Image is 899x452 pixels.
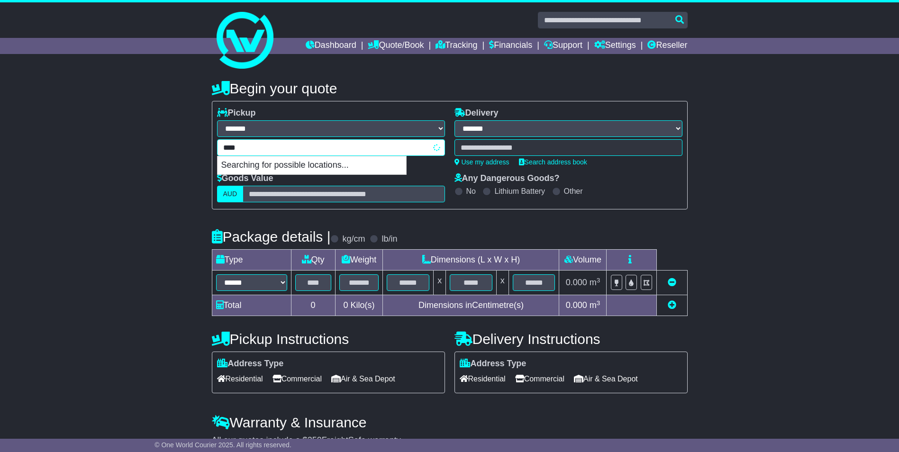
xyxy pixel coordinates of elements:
a: Remove this item [668,278,676,287]
label: lb/in [381,234,397,244]
span: Air & Sea Depot [574,371,638,386]
a: Support [544,38,582,54]
span: Residential [460,371,506,386]
label: Goods Value [217,173,273,184]
p: Searching for possible locations... [218,156,406,174]
td: Type [212,250,291,271]
span: m [590,300,600,310]
sup: 3 [597,277,600,284]
td: Total [212,295,291,316]
td: Dimensions (L x W x H) [383,250,559,271]
div: All our quotes include a $ FreightSafe warranty. [212,435,688,446]
h4: Warranty & Insurance [212,415,688,430]
td: 0 [291,295,335,316]
span: Residential [217,371,263,386]
span: m [590,278,600,287]
span: © One World Courier 2025. All rights reserved. [154,441,291,449]
label: Other [564,187,583,196]
label: Address Type [217,359,284,369]
label: kg/cm [342,234,365,244]
a: Search address book [519,158,587,166]
label: Any Dangerous Goods? [454,173,560,184]
span: Commercial [515,371,564,386]
a: Financials [489,38,532,54]
h4: Delivery Instructions [454,331,688,347]
a: Settings [594,38,636,54]
span: 0.000 [566,300,587,310]
span: Commercial [272,371,322,386]
span: 0.000 [566,278,587,287]
label: Lithium Battery [494,187,545,196]
a: Tracking [436,38,477,54]
sup: 3 [597,299,600,307]
a: Dashboard [306,38,356,54]
label: Address Type [460,359,527,369]
h4: Pickup Instructions [212,331,445,347]
td: Weight [335,250,383,271]
label: AUD [217,186,244,202]
label: Delivery [454,108,499,118]
span: Air & Sea Depot [331,371,395,386]
a: Quote/Book [368,38,424,54]
label: Pickup [217,108,256,118]
typeahead: Please provide city [217,139,445,156]
h4: Package details | [212,229,331,244]
span: 250 [308,435,322,445]
h4: Begin your quote [212,81,688,96]
span: 0 [343,300,348,310]
a: Add new item [668,300,676,310]
td: Volume [559,250,607,271]
td: Kilo(s) [335,295,383,316]
a: Reseller [647,38,687,54]
td: Dimensions in Centimetre(s) [383,295,559,316]
label: No [466,187,476,196]
a: Use my address [454,158,509,166]
td: x [434,271,446,295]
td: Qty [291,250,335,271]
td: x [496,271,509,295]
